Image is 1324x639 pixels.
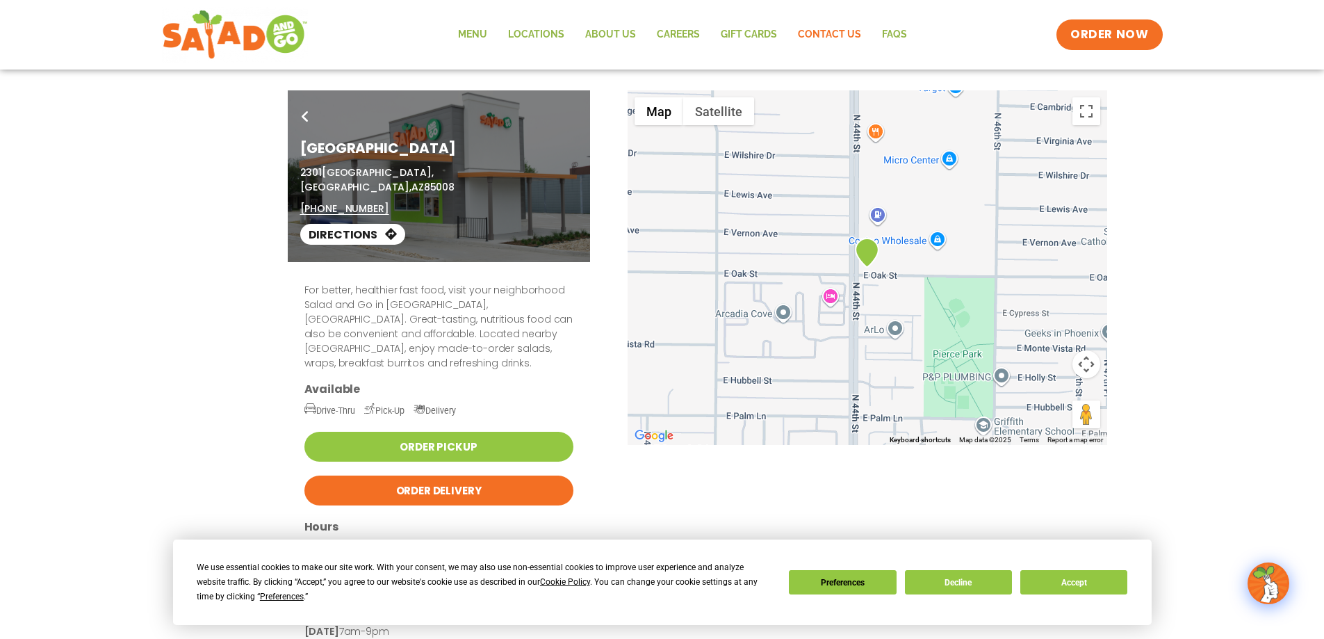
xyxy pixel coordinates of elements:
[304,519,573,534] h3: Hours
[1249,564,1288,603] img: wpChatIcon
[646,19,710,51] a: Careers
[710,19,787,51] a: GIFT CARDS
[304,476,573,505] a: Order Delivery
[1070,26,1148,43] span: ORDER NOW
[304,382,573,396] h3: Available
[364,405,404,416] span: Pick-Up
[300,224,405,245] a: Directions
[411,180,424,194] span: AZ
[872,19,917,51] a: FAQs
[448,19,917,51] nav: Menu
[300,138,578,159] h1: [GEOGRAPHIC_DATA]
[300,180,411,194] span: [GEOGRAPHIC_DATA],
[1020,570,1127,594] button: Accept
[1047,436,1103,444] a: Report a map error
[304,405,355,416] span: Drive-Thru
[448,19,498,51] a: Menu
[304,624,339,638] strong: [DATE]
[304,432,573,462] a: Order Pickup
[304,283,573,371] p: For better, healthier fast food, visit your neighborhood Salad and Go in [GEOGRAPHIC_DATA], [GEOG...
[322,165,433,179] span: [GEOGRAPHIC_DATA],
[787,19,872,51] a: Contact Us
[162,7,309,63] img: new-SAG-logo-768×292
[260,592,304,601] span: Preferences
[1072,350,1100,378] button: Map camera controls
[1056,19,1162,50] a: ORDER NOW
[173,540,1152,625] div: Cookie Consent Prompt
[300,202,389,216] a: [PHONE_NUMBER]
[424,180,455,194] span: 85008
[197,560,772,604] div: We use essential cookies to make our site work. With your consent, we may also use non-essential ...
[1072,401,1100,428] button: Drag Pegman onto the map to open Street View
[905,570,1012,594] button: Decline
[540,577,590,587] span: Cookie Policy
[498,19,575,51] a: Locations
[300,165,322,179] span: 2301
[414,405,456,416] span: Delivery
[789,570,896,594] button: Preferences
[575,19,646,51] a: About Us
